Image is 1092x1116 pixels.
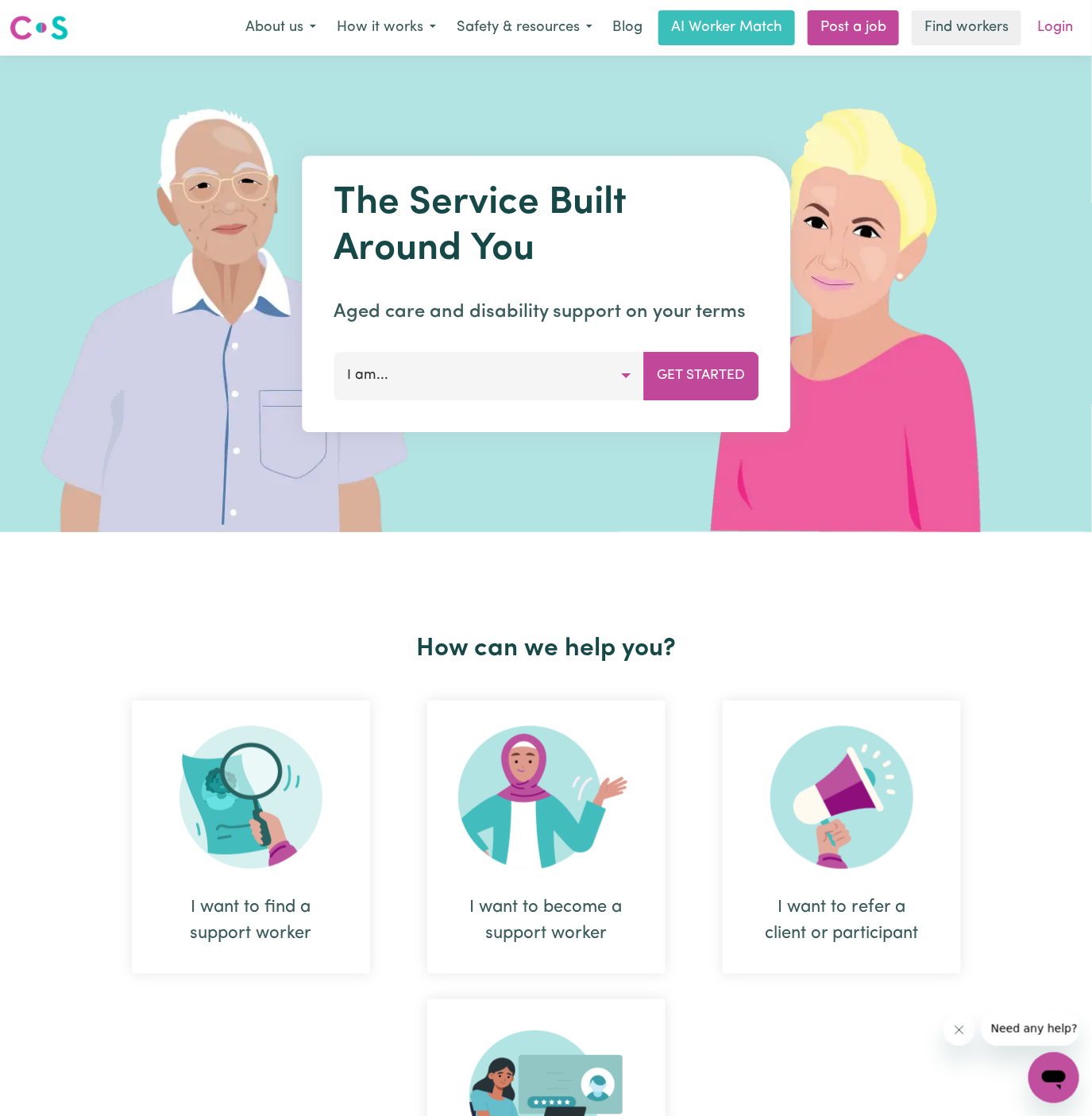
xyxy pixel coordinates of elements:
[982,1011,1079,1046] iframe: Message from company
[723,701,961,974] div: I want to refer a client or participant
[770,726,913,869] img: Refer
[179,726,322,869] img: Search
[603,10,652,45] a: Blog
[761,894,923,947] div: I want to refer a client or participant
[658,10,795,45] a: AI Worker Match
[1028,10,1082,45] a: Login
[808,10,899,45] a: Post a job
[334,298,758,326] p: Aged care and disability support on your terms
[912,10,1021,45] a: Find workers
[943,1014,975,1046] iframe: Close message
[465,894,627,947] div: I want to become a support worker
[458,726,635,869] img: Become Worker
[10,14,68,42] img: Careseekers logo
[427,701,666,974] div: I want to become a support worker
[1028,1052,1079,1103] iframe: Button to launch messaging window
[643,352,758,400] button: Get Started
[334,181,758,272] h1: The Service Built Around You
[132,701,370,974] div: I want to find a support worker
[235,11,326,44] button: About us
[10,10,68,46] a: Careseekers logo
[334,352,644,400] button: I am...
[446,11,603,44] button: Safety & resources
[170,894,332,947] div: I want to find a support worker
[326,11,446,44] button: How it works
[103,634,990,664] h2: How can we help you?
